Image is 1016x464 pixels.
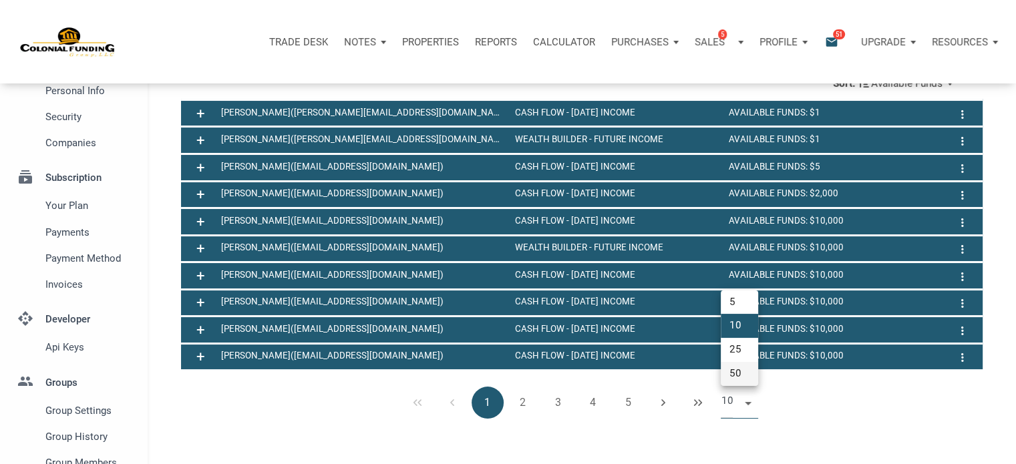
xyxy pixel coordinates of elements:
span: + [196,321,205,338]
button: Reports [467,22,525,62]
a: Group Settings [10,397,138,423]
button: 4 [576,387,609,419]
span: + [196,240,205,257]
button: Trade Desk [261,22,336,62]
a: Personal Info [10,77,138,103]
span: ([PERSON_NAME][EMAIL_ADDRESS][DOMAIN_NAME]) [291,107,513,118]
span: Payment Method [45,250,132,266]
button: 1 [472,387,504,419]
button: email51 [815,22,853,62]
span: [PERSON_NAME] [221,188,291,198]
p: Profile [759,36,798,48]
span: Payments [45,224,132,240]
span: ([EMAIL_ADDRESS][DOMAIN_NAME]) [291,270,444,280]
button: Resources [924,22,1006,62]
div: Available Funds: $10,000 [722,267,936,283]
span: ([PERSON_NAME][EMAIL_ADDRESS][DOMAIN_NAME]) [291,134,513,144]
div: Available Funds: $2,000 [722,186,936,202]
button: 5 [612,387,644,419]
div: Available Funds: $5 [722,159,936,175]
span: Invoices [45,276,132,292]
a: Companies [10,130,138,156]
span: Group History [45,429,132,445]
i: email [824,34,840,49]
span: Security [45,109,132,125]
span: + [196,213,205,230]
span: ([EMAIL_ADDRESS][DOMAIN_NAME]) [291,324,444,334]
p: Calculator [533,36,595,48]
span: + [196,159,205,176]
p: Purchases [611,36,669,48]
span: + [196,348,205,365]
span: ([EMAIL_ADDRESS][DOMAIN_NAME]) [291,162,444,172]
a: Your plan [10,193,138,219]
div: Cash Flow - [DATE] Income [508,294,722,310]
p: Notes [344,36,376,48]
p: Properties [402,36,459,48]
div: Cash Flow - [DATE] Income [508,267,722,283]
button: Upgrade [853,22,924,62]
li: 5 [721,290,758,314]
button: Profile [751,22,816,62]
a: Properties [394,22,467,62]
span: [PERSON_NAME] [221,107,291,118]
p: Upgrade [861,36,906,48]
li: 25 [721,338,758,362]
li: 50 [721,362,758,386]
div: Wealth Builder - Future Income [508,132,722,148]
span: + [196,105,205,122]
div: Available Funds: $1 [722,105,936,121]
button: Sales5 [687,22,751,62]
div: Available Funds: $10,000 [722,321,936,337]
div: Sort: [833,77,855,89]
li: 10 [721,314,758,338]
div: Cash Flow - [DATE] Income [508,105,722,121]
span: + [196,294,205,311]
span: [PERSON_NAME] [221,242,291,252]
div: Cash Flow - [DATE] Income [508,321,722,337]
a: Invoices [10,271,138,297]
div: Cash Flow - [DATE] Income [508,213,722,229]
span: 51 [833,29,845,39]
span: ([EMAIL_ADDRESS][DOMAIN_NAME]) [291,351,444,361]
button: 3 [542,387,574,419]
span: [PERSON_NAME] [221,162,291,172]
a: Api keys [10,334,138,361]
p: Trade Desk [269,36,328,48]
a: Payment Method [10,245,138,271]
span: Companies [45,135,132,151]
span: + [196,267,205,284]
span: Your plan [45,198,132,214]
p: Reports [475,36,517,48]
span: + [196,186,205,203]
div: Cash Flow - [DATE] Income [508,348,722,364]
div: Available Funds: $10,000 [722,348,936,364]
span: + [196,132,205,149]
span: [PERSON_NAME] [221,134,291,144]
div: Cash Flow - [DATE] Income [508,186,722,202]
span: 10 [721,387,733,418]
a: Group History [10,423,138,449]
a: Calculator [525,22,603,62]
span: [PERSON_NAME] [221,324,291,334]
span: Personal Info [45,83,132,99]
div: Wealth Builder - Future Income [508,240,722,256]
button: Notes [336,22,394,62]
a: Security [10,103,138,130]
span: [PERSON_NAME] [221,296,291,306]
button: 2 [506,387,538,419]
span: Api keys [45,339,132,355]
span: ([EMAIL_ADDRESS][DOMAIN_NAME]) [291,188,444,198]
p: Resources [932,36,988,48]
button: Purchases [603,22,687,62]
span: ([EMAIL_ADDRESS][DOMAIN_NAME]) [291,216,444,226]
span: [PERSON_NAME] [221,270,291,280]
div: Available Funds: $1 [722,132,936,148]
div: Available Funds: $10,000 [722,240,936,256]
